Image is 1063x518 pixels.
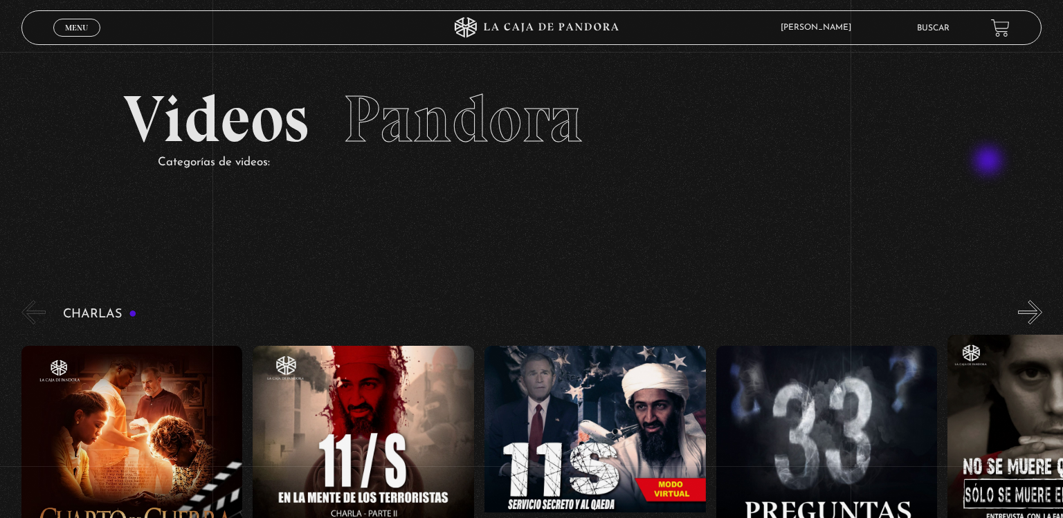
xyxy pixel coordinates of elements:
[123,86,940,152] h2: Videos
[158,152,940,174] p: Categorías de videos:
[343,80,583,158] span: Pandora
[65,24,88,32] span: Menu
[1018,300,1042,324] button: Next
[991,18,1010,37] a: View your shopping cart
[61,35,93,45] span: Cerrar
[917,24,950,33] a: Buscar
[21,300,46,324] button: Previous
[774,24,865,32] span: [PERSON_NAME]
[63,308,137,321] h3: Charlas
